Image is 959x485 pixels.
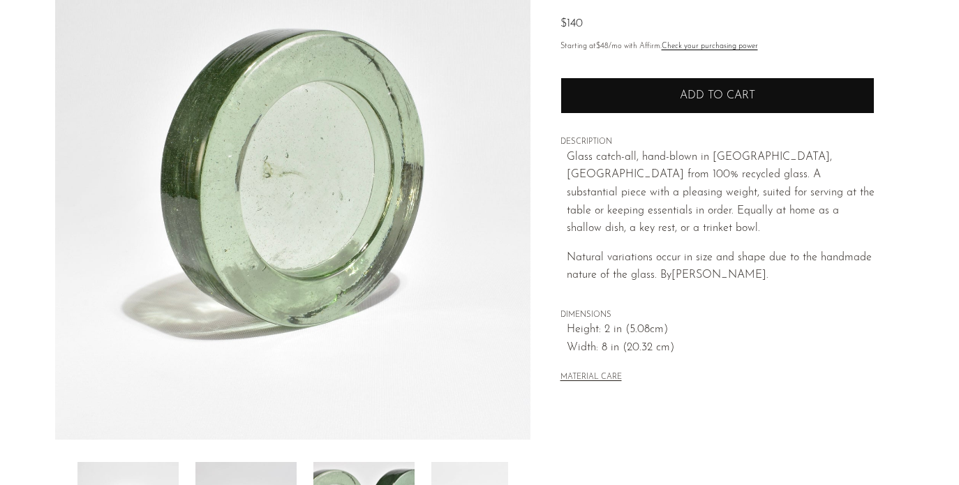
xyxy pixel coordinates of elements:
[560,40,875,53] p: Starting at /mo with Affirm.
[560,136,875,149] span: DESCRIPTION
[567,252,872,281] span: Natural variations occur in size and shape due to the handmade nature of the glass. By [PERSON_NA...
[662,43,758,50] a: Check your purchasing power - Learn more about Affirm Financing (opens in modal)
[560,309,875,322] span: DIMENSIONS
[680,90,755,101] span: Add to cart
[567,149,875,238] p: Glass catch-all, hand-blown in [GEOGRAPHIC_DATA], [GEOGRAPHIC_DATA] from 100% recycled glass. A s...
[560,18,583,29] span: $140
[596,43,609,50] span: $48
[560,373,622,383] button: MATERIAL CARE
[560,77,875,114] button: Add to cart
[567,321,875,339] span: Height: 2 in (5.08cm)
[567,339,875,357] span: Width: 8 in (20.32 cm)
